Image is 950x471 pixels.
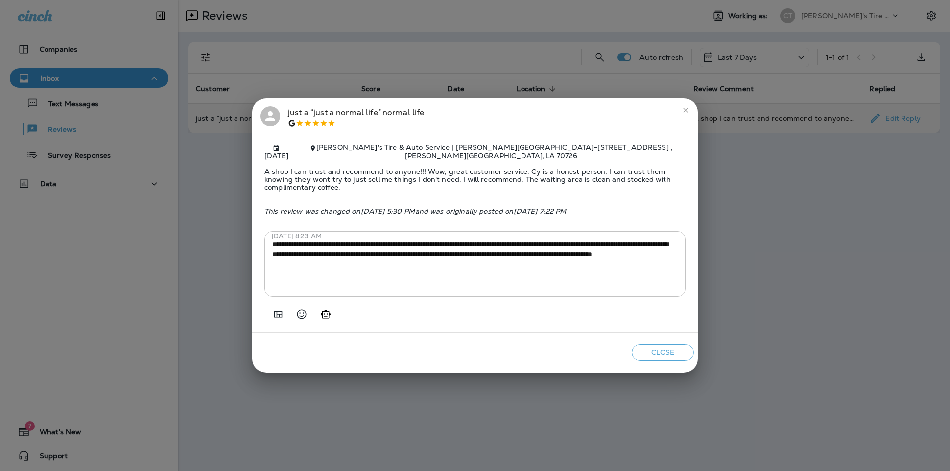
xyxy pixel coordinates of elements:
button: Generate AI response [316,304,335,324]
button: Close [632,344,694,361]
span: and was originally posted on [DATE] 7:22 PM [415,207,567,215]
button: Select an emoji [292,304,312,324]
span: A shop I can trust and recommend to anyone!!! Wow, great customer service. Cy is a honest person,... [264,160,686,199]
button: close [678,102,694,118]
button: Add in a premade template [268,304,288,324]
span: [DATE] [264,143,288,160]
span: [PERSON_NAME]'s Tire & Auto Service | [PERSON_NAME][GEOGRAPHIC_DATA] - [STREET_ADDRESS] , [PERSON... [316,143,673,160]
p: This review was changed on [DATE] 5:30 PM [264,207,686,215]
div: just a “just a normal life” normal life [288,106,424,127]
